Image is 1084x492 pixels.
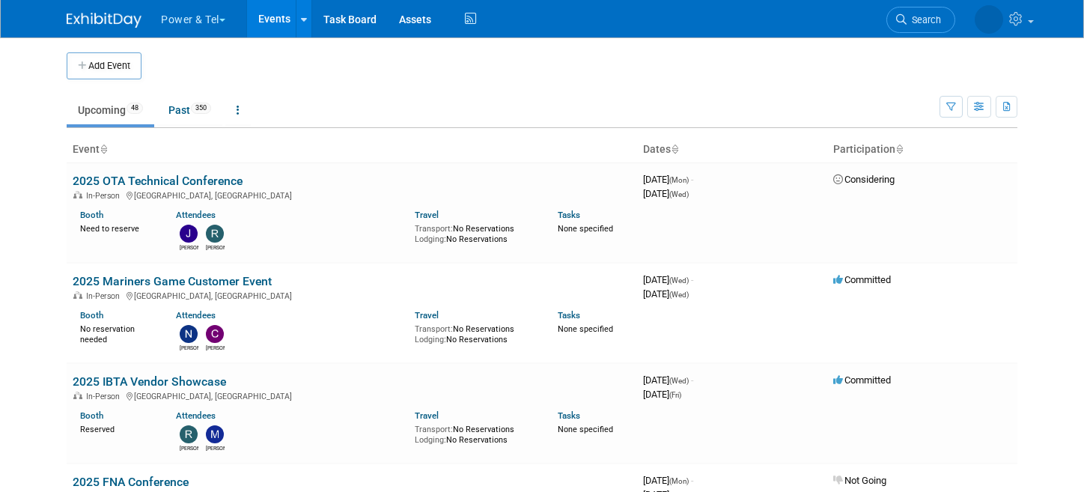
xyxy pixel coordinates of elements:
span: 350 [191,103,211,114]
span: Lodging: [415,435,446,445]
a: Booth [80,310,103,321]
img: In-Person Event [73,291,82,299]
span: In-Person [86,392,124,401]
span: Considering [833,174,895,185]
a: Upcoming48 [67,96,154,124]
img: In-Person Event [73,191,82,198]
span: [DATE] [643,288,689,300]
button: Add Event [67,52,141,79]
a: Attendees [176,410,216,421]
a: Sort by Participation Type [895,143,903,155]
img: Ron Rafalzik [180,425,198,443]
th: Event [67,137,637,163]
img: Chad Smith [206,325,224,343]
span: 48 [127,103,143,114]
a: 2025 IBTA Vendor Showcase [73,374,226,389]
span: [DATE] [643,274,693,285]
a: Past350 [157,96,222,124]
span: - [691,475,693,486]
a: Booth [80,410,103,421]
span: (Fri) [669,391,681,399]
div: [GEOGRAPHIC_DATA], [GEOGRAPHIC_DATA] [73,289,631,301]
span: (Wed) [669,291,689,299]
a: Travel [415,410,439,421]
a: Sort by Start Date [671,143,678,155]
img: Judd Bartley [180,225,198,243]
span: [DATE] [643,374,693,386]
th: Participation [827,137,1017,163]
a: 2025 FNA Conference [73,475,189,489]
img: Nate Derbyshire [180,325,198,343]
span: Committed [833,374,891,386]
span: None specified [558,425,613,434]
div: No Reservations No Reservations [415,422,536,445]
img: Robert Zuzek [206,225,224,243]
span: (Wed) [669,377,689,385]
span: Not Going [833,475,886,486]
img: In-Person Event [73,392,82,399]
span: In-Person [86,291,124,301]
div: No Reservations No Reservations [415,221,536,244]
span: [DATE] [643,188,689,199]
a: Travel [415,210,439,220]
span: Search [907,14,941,25]
span: (Wed) [669,276,689,285]
span: Transport: [415,324,453,334]
span: Transport: [415,224,453,234]
div: Need to reserve [80,221,153,234]
div: Chad Smith [206,343,225,352]
span: - [691,374,693,386]
span: [DATE] [643,389,681,400]
span: None specified [558,324,613,334]
div: Michael Mackeben [206,443,225,452]
div: Nate Derbyshire [180,343,198,352]
div: No reservation needed [80,321,153,344]
a: 2025 Mariners Game Customer Event [73,274,272,288]
th: Dates [637,137,827,163]
div: [GEOGRAPHIC_DATA], [GEOGRAPHIC_DATA] [73,189,631,201]
a: Attendees [176,310,216,321]
a: Tasks [558,210,580,220]
div: Ron Rafalzik [180,443,198,452]
div: Reserved [80,422,153,435]
a: Attendees [176,210,216,220]
a: Search [886,7,955,33]
div: Robert Zuzek [206,243,225,252]
span: None specified [558,224,613,234]
div: No Reservations No Reservations [415,321,536,344]
span: Lodging: [415,234,446,244]
div: Judd Bartley [180,243,198,252]
a: Tasks [558,410,580,421]
img: Melissa Seibring [975,5,1003,34]
span: In-Person [86,191,124,201]
span: Lodging: [415,335,446,344]
a: Booth [80,210,103,220]
a: Sort by Event Name [100,143,107,155]
a: 2025 OTA Technical Conference [73,174,243,188]
span: (Mon) [669,477,689,485]
span: - [691,274,693,285]
span: Committed [833,274,891,285]
img: ExhibitDay [67,13,141,28]
span: [DATE] [643,174,693,185]
span: Transport: [415,425,453,434]
span: (Wed) [669,190,689,198]
div: [GEOGRAPHIC_DATA], [GEOGRAPHIC_DATA] [73,389,631,401]
a: Travel [415,310,439,321]
a: Tasks [558,310,580,321]
span: (Mon) [669,176,689,184]
img: Michael Mackeben [206,425,224,443]
span: [DATE] [643,475,693,486]
span: - [691,174,693,185]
